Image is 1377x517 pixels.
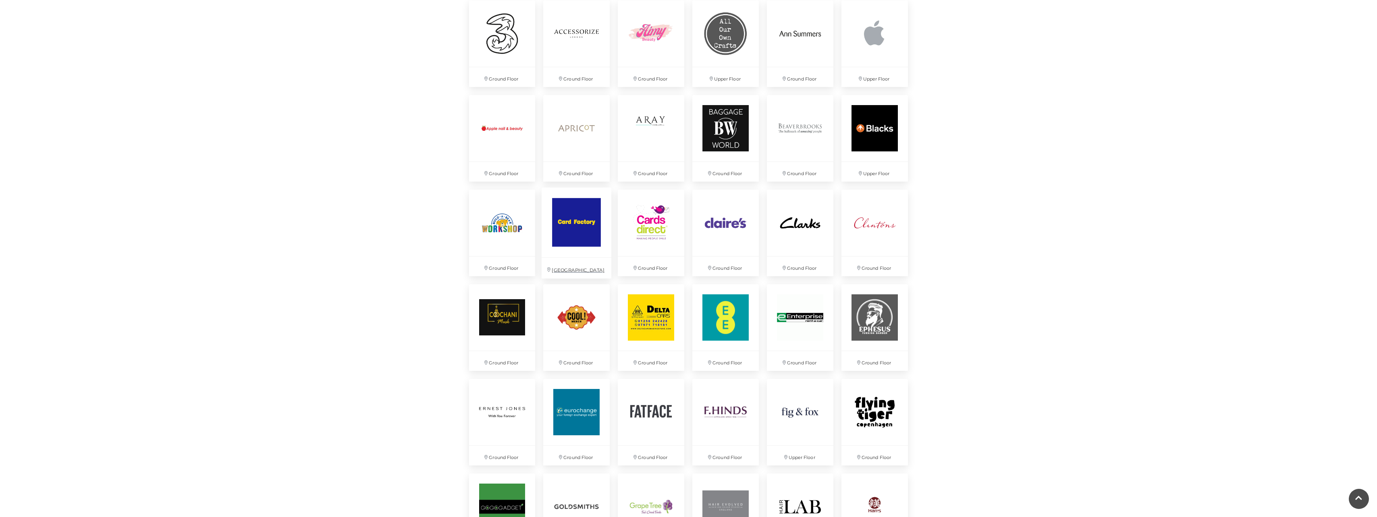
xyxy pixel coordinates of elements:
a: Ground Floor [837,280,912,375]
a: Ground Floor [763,186,837,280]
a: [GEOGRAPHIC_DATA] [538,183,616,283]
p: Ground Floor [767,256,833,276]
p: Ground Floor [469,256,536,276]
p: Ground Floor [469,446,536,465]
a: Ground Floor [465,375,540,469]
a: Ground Floor [688,91,763,186]
p: Ground Floor [841,446,908,465]
p: Ground Floor [767,162,833,182]
a: Ground Floor [465,280,540,375]
p: Ground Floor [692,446,759,465]
p: Ground Floor [841,351,908,371]
p: Ground Floor [767,67,833,87]
a: Ground Floor [465,91,540,186]
p: Ground Floor [543,67,610,87]
p: Ground Floor [767,351,833,371]
a: Upper Floor [837,91,912,186]
p: Ground Floor [618,256,684,276]
p: Ground Floor [543,351,610,371]
p: Upper Floor [692,67,759,87]
p: Upper Floor [767,446,833,465]
a: Ground Floor [688,280,763,375]
p: Ground Floor [543,162,610,182]
a: Ground Floor [614,280,688,375]
a: Ground Floor [688,186,763,280]
a: Ground Floor [539,91,614,186]
a: Ground Floor [614,375,688,469]
p: Ground Floor [618,446,684,465]
p: Ground Floor [841,256,908,276]
p: Upper Floor [841,67,908,87]
p: Ground Floor [469,162,536,182]
a: Ground Floor [688,375,763,469]
a: Ground Floor [614,91,688,186]
a: Ground Floor [539,280,614,375]
a: Ground Floor [763,280,837,375]
p: [GEOGRAPHIC_DATA] [542,258,611,278]
a: Ground Floor [837,186,912,280]
a: Ground Floor [837,375,912,469]
a: Upper Floor [763,375,837,469]
a: Ground Floor [614,186,688,280]
p: Ground Floor [692,256,759,276]
p: Ground Floor [469,67,536,87]
p: Ground Floor [618,162,684,182]
p: Ground Floor [618,351,684,371]
a: Ground Floor [763,91,837,186]
p: Ground Floor [692,162,759,182]
a: Ground Floor [465,186,540,280]
p: Ground Floor [618,67,684,87]
p: Upper Floor [841,162,908,182]
p: Ground Floor [543,446,610,465]
a: Ground Floor [539,375,614,469]
p: Ground Floor [469,351,536,371]
p: Ground Floor [692,351,759,371]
